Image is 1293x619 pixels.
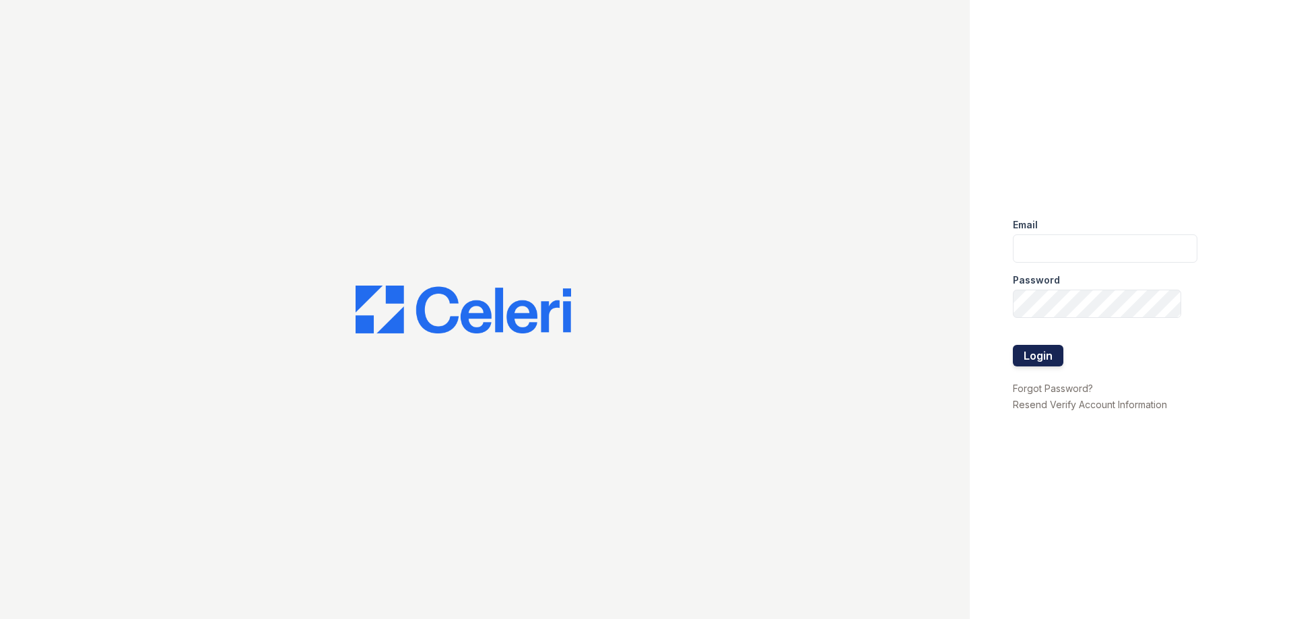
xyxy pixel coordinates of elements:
[1013,383,1093,394] a: Forgot Password?
[1013,399,1167,410] a: Resend Verify Account Information
[1013,273,1060,287] label: Password
[1013,218,1038,232] label: Email
[356,286,571,334] img: CE_Logo_Blue-a8612792a0a2168367f1c8372b55b34899dd931a85d93a1a3d3e32e68fde9ad4.png
[1013,345,1063,366] button: Login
